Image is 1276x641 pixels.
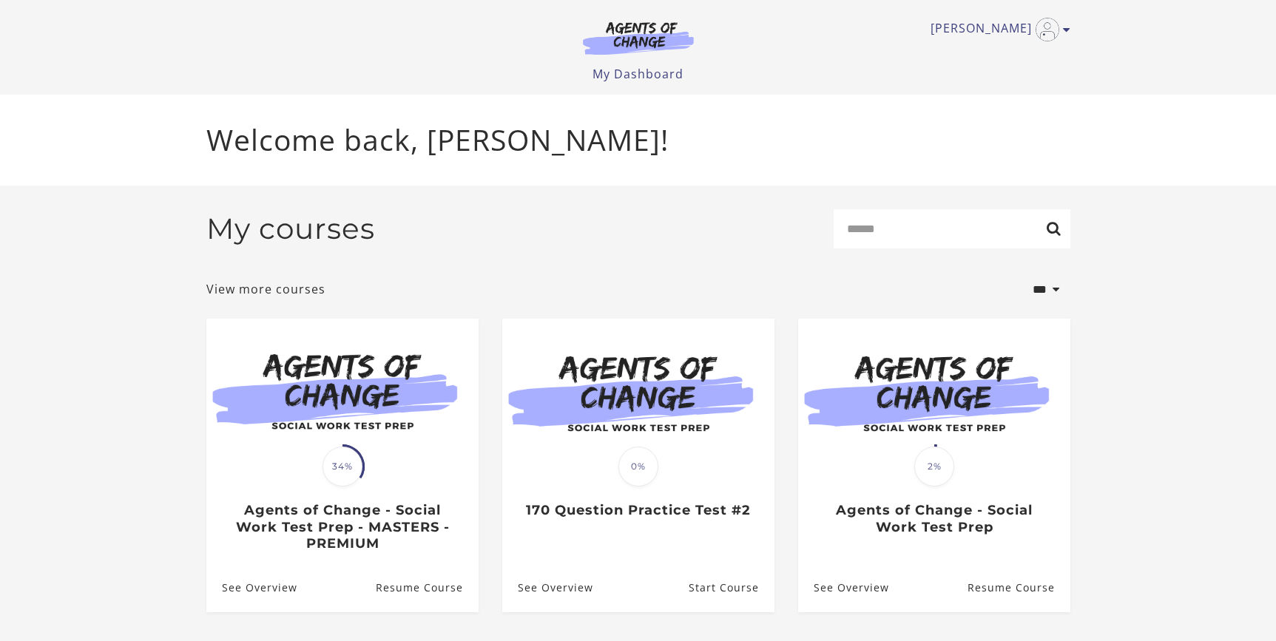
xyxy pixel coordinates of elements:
[206,211,375,246] h2: My courses
[931,18,1063,41] a: Toggle menu
[618,447,658,486] span: 0%
[914,447,954,486] span: 2%
[518,502,758,519] h3: 170 Question Practice Test #2
[688,563,774,611] a: 170 Question Practice Test #2: Resume Course
[502,563,593,611] a: 170 Question Practice Test #2: See Overview
[206,118,1070,162] p: Welcome back, [PERSON_NAME]!
[967,563,1070,611] a: Agents of Change - Social Work Test Prep: Resume Course
[222,502,462,552] h3: Agents of Change - Social Work Test Prep - MASTERS - PREMIUM
[814,502,1054,535] h3: Agents of Change - Social Work Test Prep
[567,21,709,55] img: Agents of Change Logo
[206,563,297,611] a: Agents of Change - Social Work Test Prep - MASTERS - PREMIUM: See Overview
[798,563,889,611] a: Agents of Change - Social Work Test Prep: See Overview
[323,447,362,486] span: 34%
[593,66,683,82] a: My Dashboard
[375,563,478,611] a: Agents of Change - Social Work Test Prep - MASTERS - PREMIUM: Resume Course
[206,280,325,298] a: View more courses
